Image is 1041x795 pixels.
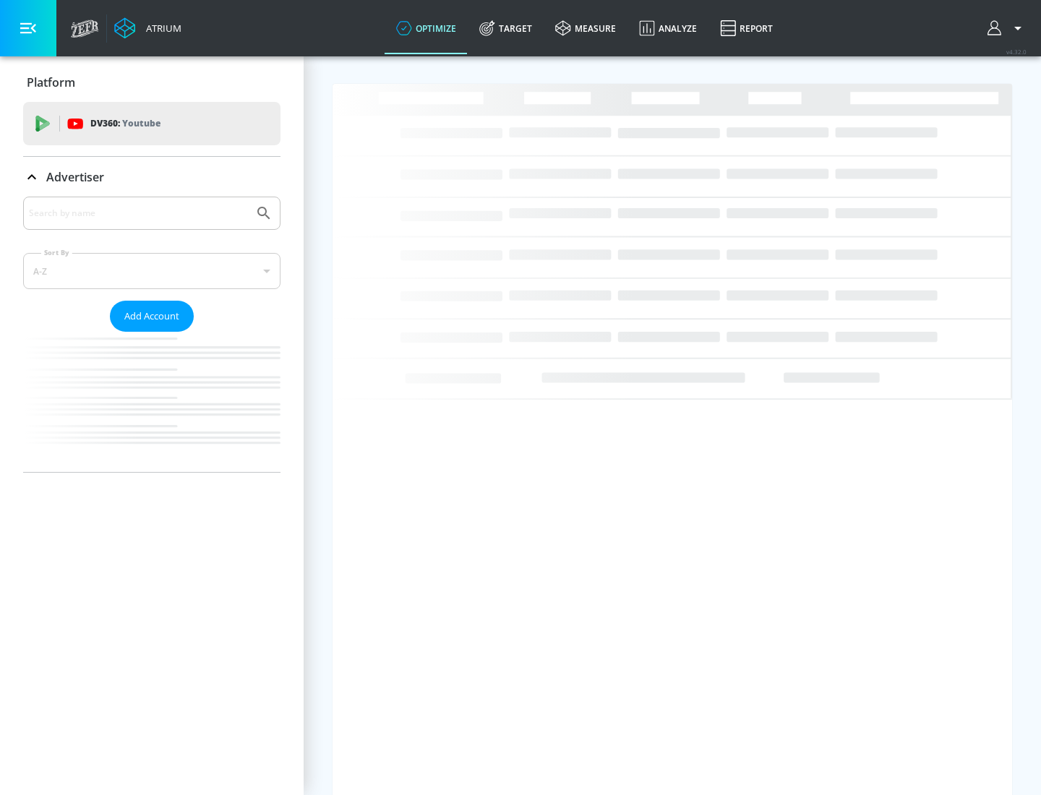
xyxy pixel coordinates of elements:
[23,253,280,289] div: A-Z
[385,2,468,54] a: optimize
[29,204,248,223] input: Search by name
[468,2,544,54] a: Target
[124,308,179,325] span: Add Account
[23,197,280,472] div: Advertiser
[23,102,280,145] div: DV360: Youtube
[114,17,181,39] a: Atrium
[23,157,280,197] div: Advertiser
[627,2,708,54] a: Analyze
[708,2,784,54] a: Report
[544,2,627,54] a: measure
[110,301,194,332] button: Add Account
[90,116,160,132] p: DV360:
[140,22,181,35] div: Atrium
[46,169,104,185] p: Advertiser
[122,116,160,131] p: Youtube
[1006,48,1027,56] span: v 4.32.0
[41,248,72,257] label: Sort By
[27,74,75,90] p: Platform
[23,62,280,103] div: Platform
[23,332,280,472] nav: list of Advertiser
